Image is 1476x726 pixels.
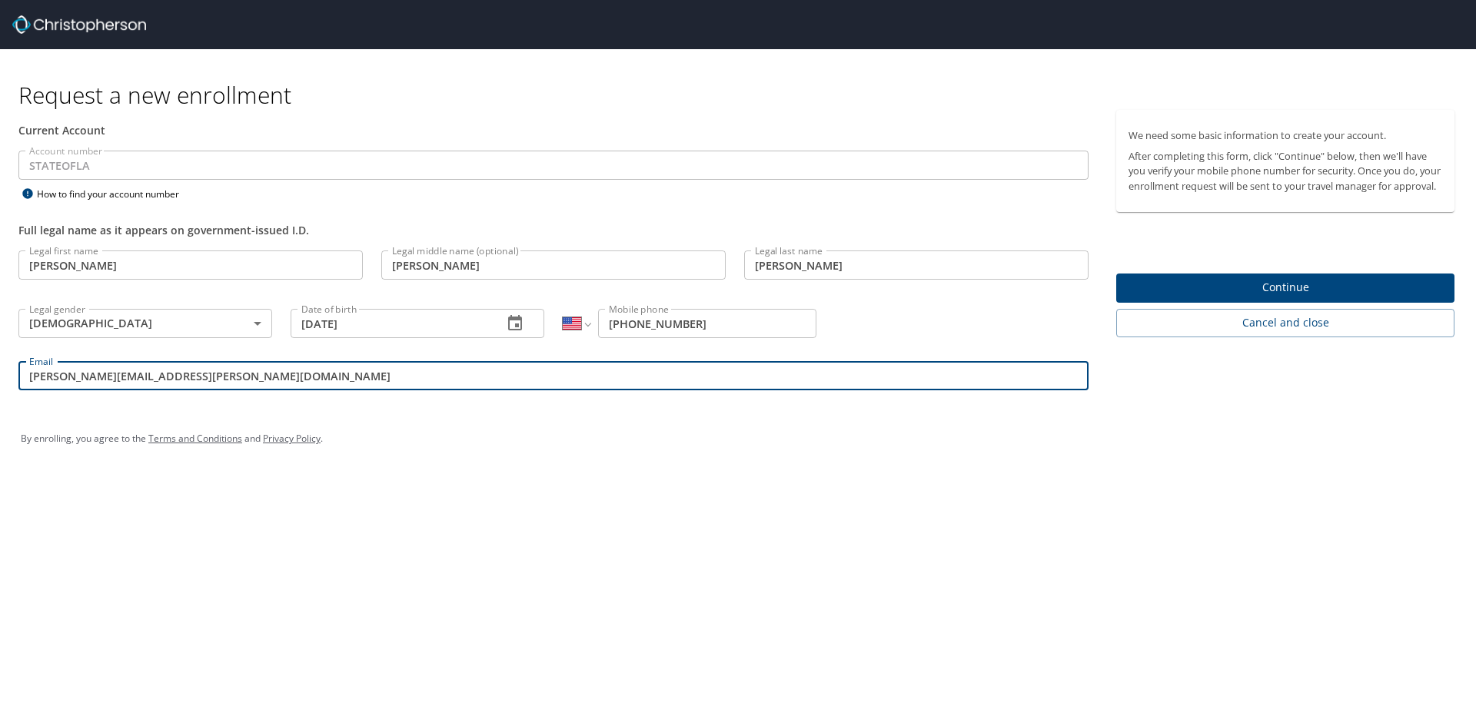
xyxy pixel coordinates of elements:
[1129,128,1442,143] p: We need some basic information to create your account.
[1129,313,1442,333] span: Cancel and close
[291,309,490,338] input: MM/DD/YYYY
[1129,278,1442,297] span: Continue
[263,432,321,445] a: Privacy Policy
[1116,273,1454,303] button: Continue
[18,122,1089,138] div: Current Account
[148,432,242,445] a: Terms and Conditions
[18,184,211,204] div: How to find your account number
[598,309,816,338] input: Enter phone number
[21,419,1455,458] div: By enrolling, you agree to the and .
[1129,149,1442,194] p: After completing this form, click "Continue" below, then we'll have you verify your mobile phone ...
[18,222,1089,238] div: Full legal name as it appears on government-issued I.D.
[18,80,1467,110] h1: Request a new enrollment
[12,15,146,34] img: cbt logo
[1116,309,1454,337] button: Cancel and close
[18,309,272,338] div: [DEMOGRAPHIC_DATA]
